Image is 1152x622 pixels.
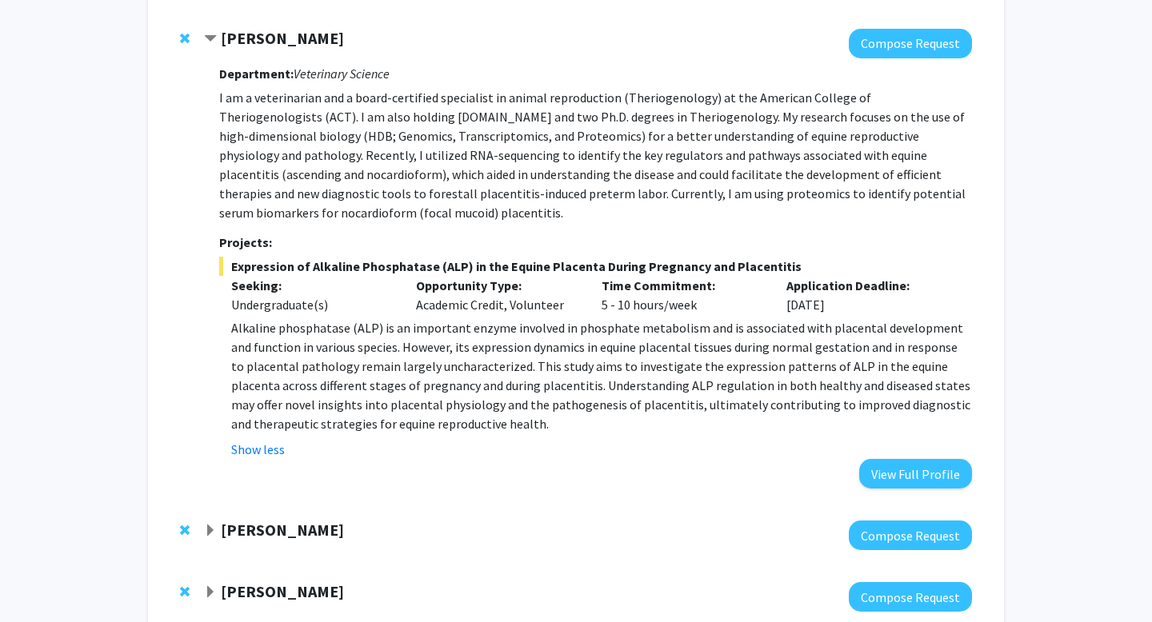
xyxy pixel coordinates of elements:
[849,582,972,612] button: Compose Request to Corey Hawes
[602,276,763,295] p: Time Commitment:
[221,581,344,601] strong: [PERSON_NAME]
[221,520,344,540] strong: [PERSON_NAME]
[590,276,775,314] div: 5 - 10 hours/week
[231,440,285,459] button: Show less
[774,276,960,314] div: [DATE]
[294,66,390,82] i: Veterinary Science
[849,520,972,550] button: Compose Request to Samantha Zambuto
[219,257,972,276] span: Expression of Alkaline Phosphatase (ALP) in the Equine Placenta During Pregnancy and Placentitis
[219,88,972,222] p: I am a veterinarian and a board-certified specialist in animal reproduction (Theriogenology) at t...
[231,318,972,433] p: Alkaline phosphatase (ALP) is an important enzyme involved in phosphate metabolism and is associa...
[204,524,217,537] span: Expand Samantha Zambuto Bookmark
[180,32,190,45] span: Remove Hossam El-Sheikh Ali from bookmarks
[219,234,272,250] strong: Projects:
[204,586,217,599] span: Expand Corey Hawes Bookmark
[786,276,948,295] p: Application Deadline:
[416,276,578,295] p: Opportunity Type:
[180,524,190,536] span: Remove Samantha Zambuto from bookmarks
[219,66,294,82] strong: Department:
[859,459,972,488] button: View Full Profile
[849,29,972,58] button: Compose Request to Hossam El-Sheikh Ali
[12,550,68,610] iframe: Chat
[231,295,393,314] div: Undergraduate(s)
[404,276,590,314] div: Academic Credit, Volunteer
[231,276,393,295] p: Seeking:
[204,33,217,46] span: Contract Hossam El-Sheikh Ali Bookmark
[221,28,344,48] strong: [PERSON_NAME]
[180,585,190,598] span: Remove Corey Hawes from bookmarks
